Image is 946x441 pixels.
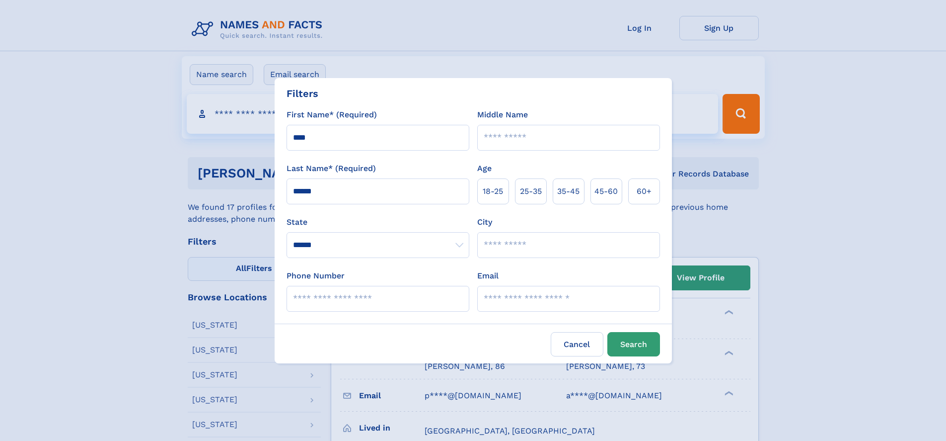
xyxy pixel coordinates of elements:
[287,270,345,282] label: Phone Number
[287,216,469,228] label: State
[477,163,492,175] label: Age
[607,332,660,356] button: Search
[287,163,376,175] label: Last Name* (Required)
[557,185,580,197] span: 35‑45
[477,109,528,121] label: Middle Name
[483,185,503,197] span: 18‑25
[287,109,377,121] label: First Name* (Required)
[637,185,652,197] span: 60+
[551,332,603,356] label: Cancel
[477,216,492,228] label: City
[520,185,542,197] span: 25‑35
[287,86,318,101] div: Filters
[594,185,618,197] span: 45‑60
[477,270,499,282] label: Email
